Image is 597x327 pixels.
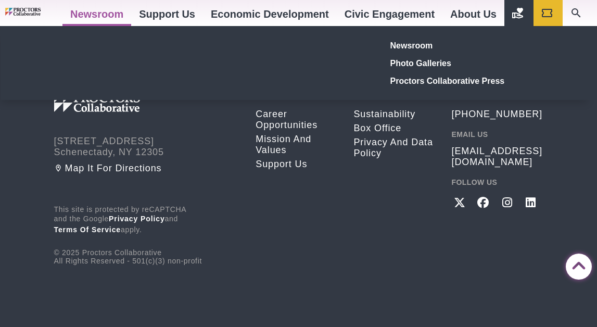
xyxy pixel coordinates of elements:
[109,215,165,223] a: Privacy Policy
[256,109,338,131] a: Career opportunities
[451,178,543,186] h2: Follow Us
[256,134,338,156] a: Mission and Values
[386,72,538,90] a: Proctors Collaborative Press
[54,205,240,235] p: This site is protected by reCAPTCHA and the Google and apply.
[386,54,538,72] a: Photo Galleries
[353,137,436,159] a: Privacy and Data Policy
[566,254,587,275] a: Back to Top
[256,159,338,170] a: Support Us
[451,109,542,120] a: [PHONE_NUMBER]
[451,146,543,168] a: [EMAIL_ADDRESS][DOMAIN_NAME]
[54,163,240,174] a: Map it for directions
[54,136,240,158] address: [STREET_ADDRESS] Schenectady, NY 12305
[54,93,195,112] img: Proctors logo
[54,205,240,265] div: © 2025 Proctors Collaborative All Rights Reserved - 501(c)(3) non-profit
[353,123,436,134] a: Box Office
[5,8,62,16] img: Proctors logo
[386,36,538,54] a: Newsroom
[54,225,121,234] a: Terms of Service
[353,109,436,120] a: Sustainability
[451,130,543,139] h2: Email Us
